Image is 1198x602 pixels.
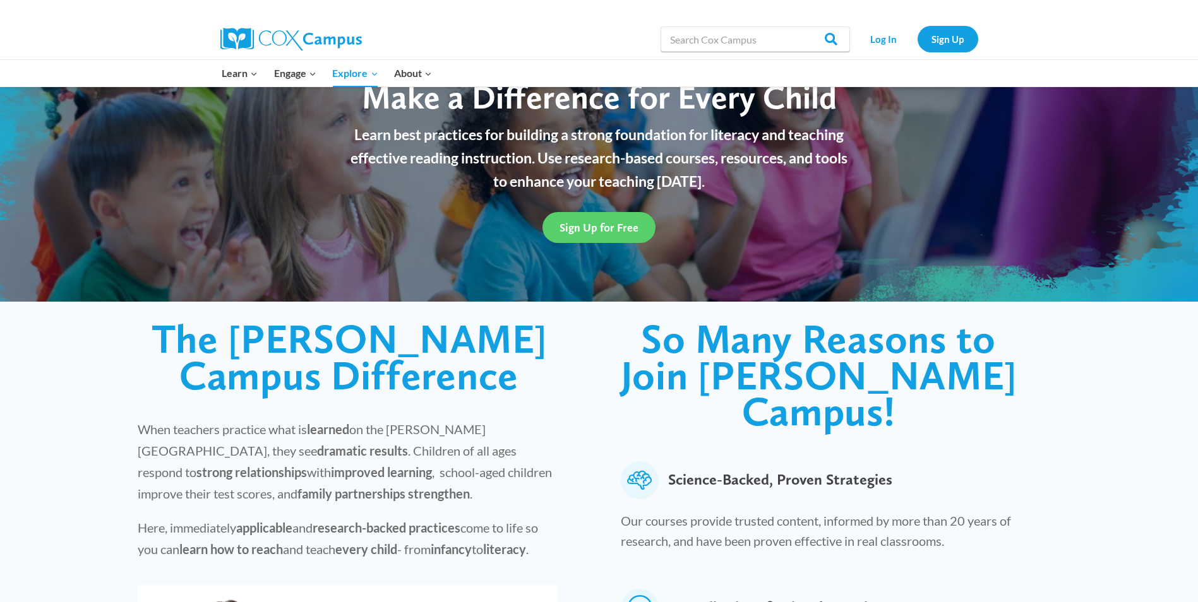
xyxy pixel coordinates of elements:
[856,26,978,52] nav: Secondary Navigation
[266,60,325,86] button: Child menu of Engage
[386,60,440,86] button: Child menu of About
[152,314,547,399] span: The [PERSON_NAME] Campus Difference
[856,26,911,52] a: Log In
[362,77,837,117] span: Make a Difference for Every Child
[335,541,397,557] strong: every child
[621,511,1051,557] p: Our courses provide trusted content, informed by more than 20 years of research, and have been pr...
[918,26,978,52] a: Sign Up
[344,123,855,192] p: Learn best practices for building a strong foundation for literacy and teaching effective reading...
[668,461,892,499] span: Science-Backed, Proven Strategies
[138,422,552,501] span: When teachers practice what is on the [PERSON_NAME][GEOGRAPHIC_DATA], they see . Children of all ...
[560,221,638,234] span: Sign Up for Free
[307,422,349,437] strong: learned
[138,520,538,557] span: Here, immediately and come to life so you can and teach - from to .
[542,212,656,243] a: Sign Up for Free
[331,464,432,480] strong: improved learning
[214,60,440,86] nav: Primary Navigation
[483,541,526,557] strong: literacy
[325,60,386,86] button: Child menu of Explore
[214,60,267,86] button: Child menu of Learn
[220,28,362,50] img: Cox Campus
[297,486,470,501] strong: family partnerships strengthen
[621,314,1017,435] span: So Many Reasons to Join [PERSON_NAME] Campus!
[431,541,472,557] strong: infancy
[236,520,292,535] strong: applicable
[313,520,460,535] strong: research-backed practices
[196,464,307,480] strong: strong relationships
[317,443,408,458] strong: dramatic results
[179,541,283,557] strong: learn how to reach
[661,27,850,52] input: Search Cox Campus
